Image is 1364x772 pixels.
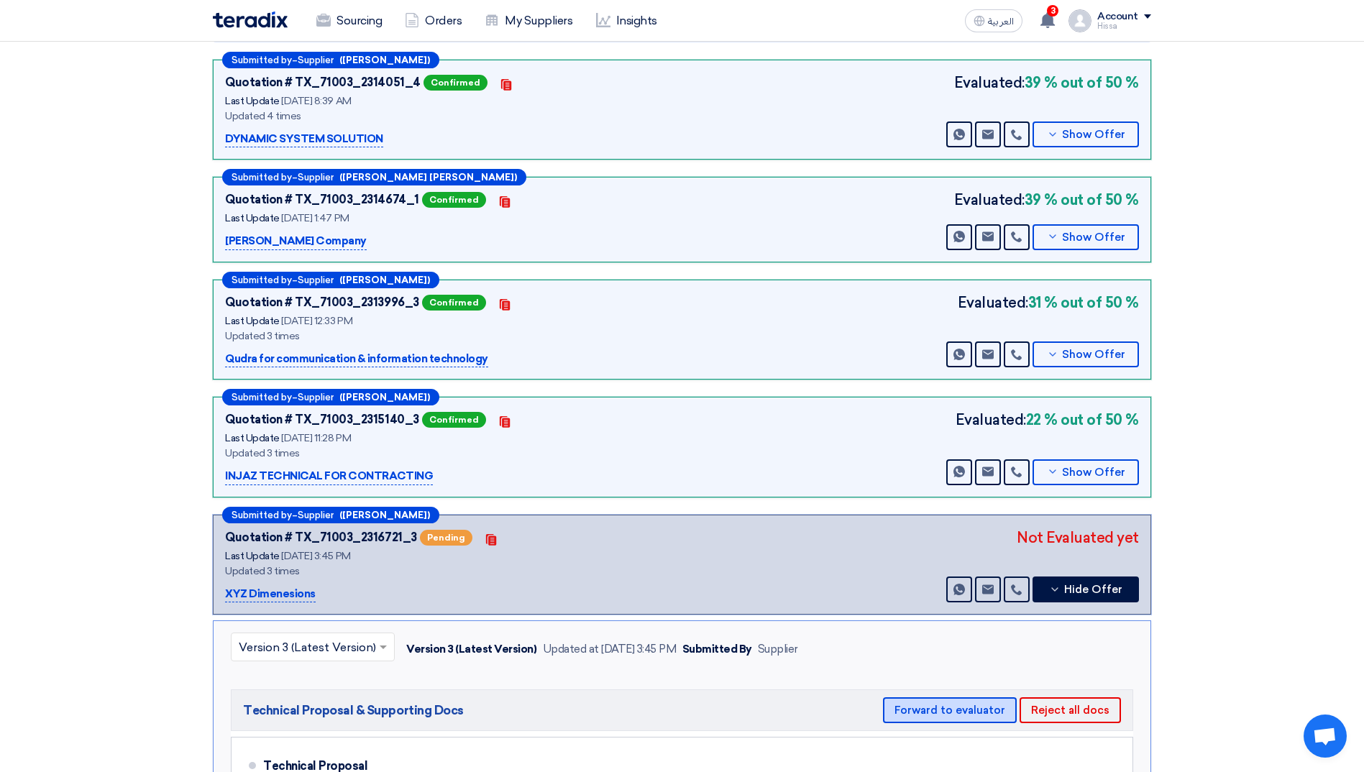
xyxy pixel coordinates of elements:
span: [DATE] 1:47 PM [281,212,349,224]
span: Supplier [298,55,334,65]
div: Submitted By [682,641,752,658]
div: – [222,52,439,68]
span: Last Update [225,212,280,224]
div: Evaluated: [956,409,1139,431]
button: Show Offer [1033,459,1139,485]
span: Show Offer [1062,467,1125,478]
a: Sourcing [305,5,393,37]
span: Last Update [225,95,280,107]
div: Evaluated: [954,72,1139,93]
span: [DATE] 11:28 PM [281,432,351,444]
span: Last Update [225,550,280,562]
span: Show Offer [1062,232,1125,243]
div: Supplier [758,641,798,658]
button: Hide Offer [1033,576,1139,602]
p: DYNAMIC SYSTEM SOLUTION [225,131,383,148]
button: Show Offer [1033,224,1139,250]
b: 31 % out of 50 % [1028,292,1139,313]
b: ([PERSON_NAME]) [339,510,430,520]
b: 22 % out of 50 % [1026,409,1139,431]
div: – [222,272,439,288]
div: Updated at [DATE] 3:45 PM [543,641,677,658]
span: [DATE] 3:45 PM [281,550,350,562]
b: ([PERSON_NAME]) [339,275,430,285]
b: ([PERSON_NAME]) [339,392,430,402]
span: Technical Proposal & Supporting Docs [243,702,464,719]
button: العربية [965,9,1022,32]
span: Supplier [298,173,334,182]
span: Submitted by [232,510,292,520]
span: Submitted by [232,392,292,402]
span: Confirmed [422,412,486,428]
b: ([PERSON_NAME] [PERSON_NAME]) [339,173,517,182]
div: – [222,169,526,185]
span: Confirmed [422,295,486,311]
div: Quotation # TX_71003_2313996_3 [225,294,419,311]
div: Updated 3 times [225,564,585,579]
span: Supplier [298,275,334,285]
span: Last Update [225,432,280,444]
span: Submitted by [232,173,292,182]
a: Insights [585,5,669,37]
div: Quotation # TX_71003_2314051_4 [225,74,421,91]
div: Quotation # TX_71003_2315140_3 [225,411,419,428]
span: Supplier [298,392,334,402]
span: [DATE] 8:39 AM [281,95,351,107]
p: XYZ Dimenesions [225,586,316,603]
div: Updated 3 times [225,328,585,344]
span: Confirmed [422,192,486,208]
p: INJAZ TECHNICAL FOR CONTRACTING [225,468,433,485]
a: Open chat [1304,714,1347,758]
p: Qudra for communication & information technology [225,351,488,368]
button: Show Offer [1033,121,1139,147]
span: Show Offer [1062,129,1125,140]
div: Quotation # TX_71003_2314674_1 [225,191,419,208]
span: Confirmed [424,75,488,91]
div: Not Evaluated yet [1017,527,1139,548]
span: Pending [420,530,472,546]
span: 3 [1047,5,1058,17]
b: ([PERSON_NAME]) [339,55,430,65]
a: My Suppliers [473,5,584,37]
div: – [222,507,439,523]
div: Account [1097,11,1138,23]
img: profile_test.png [1068,9,1091,32]
span: [DATE] 12:33 PM [281,315,352,327]
div: Updated 3 times [225,446,585,461]
span: Last Update [225,315,280,327]
span: Submitted by [232,55,292,65]
span: Submitted by [232,275,292,285]
span: Hide Offer [1064,584,1122,595]
b: 39 % out of 50 % [1025,189,1139,211]
span: Show Offer [1062,349,1125,360]
div: Evaluated: [954,189,1139,211]
div: – [222,389,439,405]
div: Hissa [1097,22,1151,30]
p: [PERSON_NAME] Company [225,233,367,250]
span: العربية [988,17,1014,27]
div: Version 3 (Latest Version) [406,641,537,658]
div: Evaluated: [958,292,1139,313]
button: Forward to evaluator [883,697,1017,723]
span: Supplier [298,510,334,520]
div: Quotation # TX_71003_2316721_3 [225,529,417,546]
button: Reject all docs [1020,697,1121,723]
b: 39 % out of 50 % [1025,72,1139,93]
img: Teradix logo [213,12,288,28]
a: Orders [393,5,473,37]
div: Updated 4 times [225,109,585,124]
button: Show Offer [1033,341,1139,367]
